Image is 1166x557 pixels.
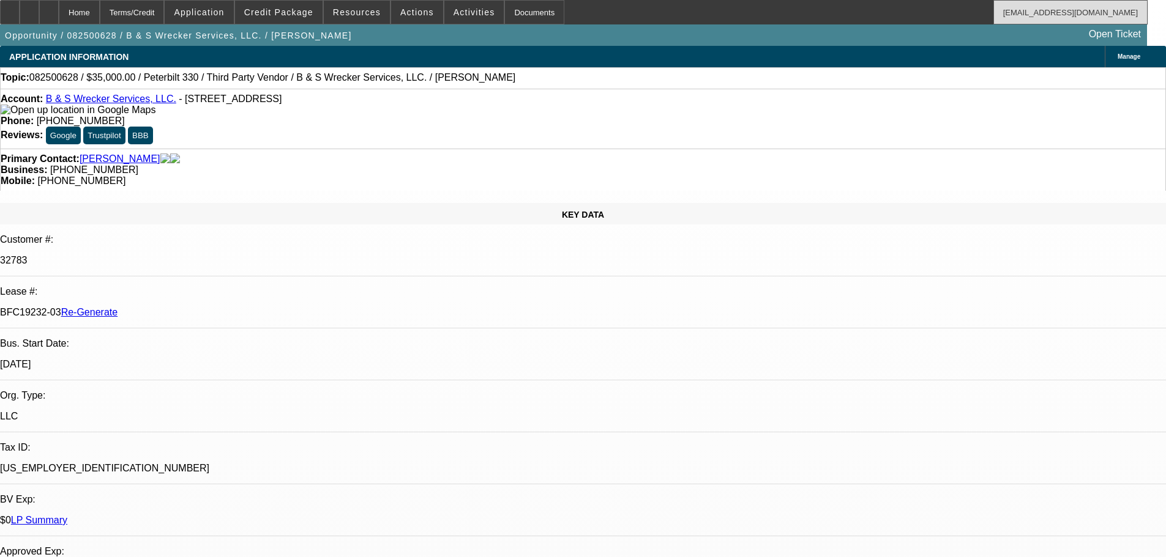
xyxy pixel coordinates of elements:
span: [PHONE_NUMBER] [50,164,138,175]
span: Manage [1118,53,1140,60]
strong: Phone: [1,116,34,126]
strong: Account: [1,94,43,104]
span: [PHONE_NUMBER] [37,175,125,186]
a: [PERSON_NAME] [80,153,160,164]
span: 082500628 / $35,000.00 / Peterbilt 330 / Third Party Vendor / B & S Wrecker Services, LLC. / [PER... [29,72,515,83]
button: Actions [391,1,443,24]
strong: Reviews: [1,130,43,140]
a: LP Summary [11,515,67,525]
button: BBB [128,127,153,144]
a: B & S Wrecker Services, LLC. [46,94,176,104]
a: View Google Maps [1,105,155,115]
strong: Topic: [1,72,29,83]
a: Open Ticket [1084,24,1146,45]
button: Resources [324,1,390,24]
button: Activities [444,1,504,24]
span: Application [174,7,224,17]
button: Application [165,1,233,24]
span: Credit Package [244,7,313,17]
span: [PHONE_NUMBER] [37,116,125,126]
button: Trustpilot [83,127,125,144]
span: Resources [333,7,381,17]
strong: Business: [1,164,47,175]
img: Open up location in Google Maps [1,105,155,116]
button: Credit Package [235,1,323,24]
span: KEY DATA [562,210,604,219]
span: Activities [454,7,495,17]
span: APPLICATION INFORMATION [9,52,129,62]
span: - [STREET_ADDRESS] [179,94,282,104]
strong: Primary Contact: [1,153,80,164]
img: linkedin-icon.png [170,153,180,164]
strong: Mobile: [1,175,35,186]
img: facebook-icon.png [160,153,170,164]
a: Re-Generate [61,307,118,317]
span: Actions [400,7,434,17]
button: Google [46,127,81,144]
span: Opportunity / 082500628 / B & S Wrecker Services, LLC. / [PERSON_NAME] [5,31,352,40]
